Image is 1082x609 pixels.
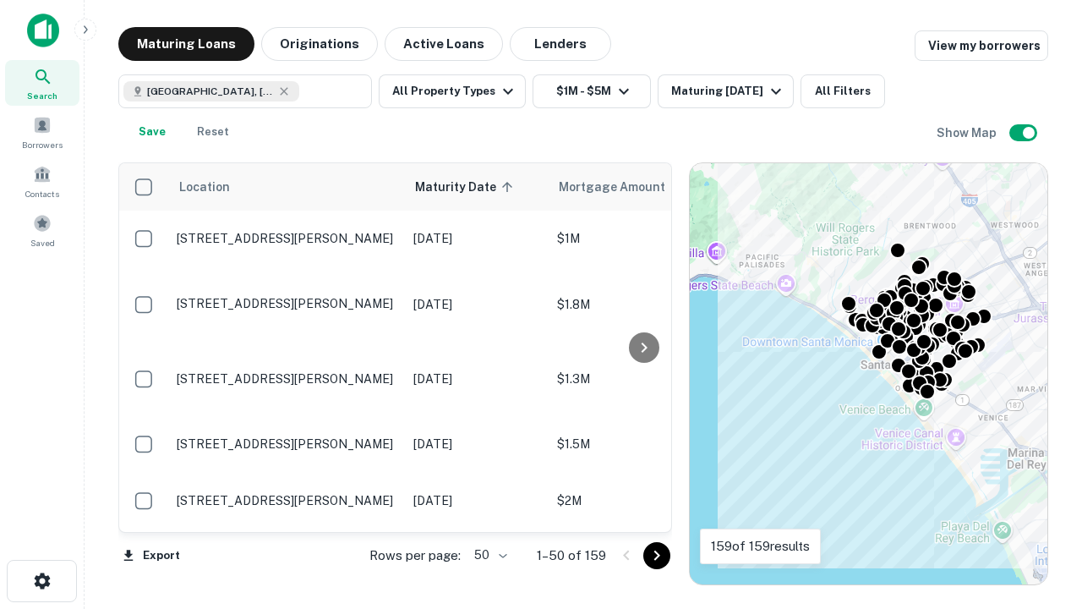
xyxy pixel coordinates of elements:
p: [DATE] [413,370,540,388]
a: Borrowers [5,109,79,155]
p: [DATE] [413,229,540,248]
p: $1M [557,229,726,248]
span: Borrowers [22,138,63,151]
button: Export [118,543,184,568]
button: $1M - $5M [533,74,651,108]
p: [DATE] [413,491,540,510]
p: [STREET_ADDRESS][PERSON_NAME] [177,371,396,387]
th: Mortgage Amount [549,163,735,211]
p: $1.3M [557,370,726,388]
div: Maturing [DATE] [671,81,786,101]
span: Mortgage Amount [559,177,687,197]
span: Search [27,89,57,102]
button: All Filters [801,74,885,108]
p: Rows per page: [369,546,461,566]
button: Active Loans [385,27,503,61]
p: 1–50 of 159 [537,546,606,566]
p: [DATE] [413,295,540,314]
span: Contacts [25,187,59,200]
button: Maturing Loans [118,27,254,61]
th: Location [168,163,405,211]
button: All Property Types [379,74,526,108]
button: Maturing [DATE] [658,74,794,108]
p: $2M [557,491,726,510]
iframe: Chat Widget [997,474,1082,555]
p: $1.5M [557,435,726,453]
h6: Show Map [937,123,999,142]
p: [STREET_ADDRESS][PERSON_NAME] [177,296,396,311]
span: [GEOGRAPHIC_DATA], [GEOGRAPHIC_DATA], [GEOGRAPHIC_DATA] [147,84,274,99]
button: Save your search to get updates of matches that match your search criteria. [125,115,179,149]
div: 0 0 [690,163,1047,584]
button: Go to next page [643,542,670,569]
p: [STREET_ADDRESS][PERSON_NAME] [177,493,396,508]
button: Reset [186,115,240,149]
span: Maturity Date [415,177,518,197]
p: [DATE] [413,435,540,453]
span: Saved [30,236,55,250]
button: Originations [261,27,378,61]
p: [STREET_ADDRESS][PERSON_NAME] [177,231,396,246]
a: Contacts [5,158,79,204]
p: [STREET_ADDRESS][PERSON_NAME] [177,436,396,452]
img: capitalize-icon.png [27,14,59,47]
button: Lenders [510,27,611,61]
p: 159 of 159 results [711,536,810,557]
span: Location [178,177,230,197]
a: Search [5,60,79,106]
p: $1.8M [557,295,726,314]
a: Saved [5,207,79,253]
div: 50 [467,543,510,568]
a: View my borrowers [915,30,1048,61]
th: Maturity Date [405,163,549,211]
